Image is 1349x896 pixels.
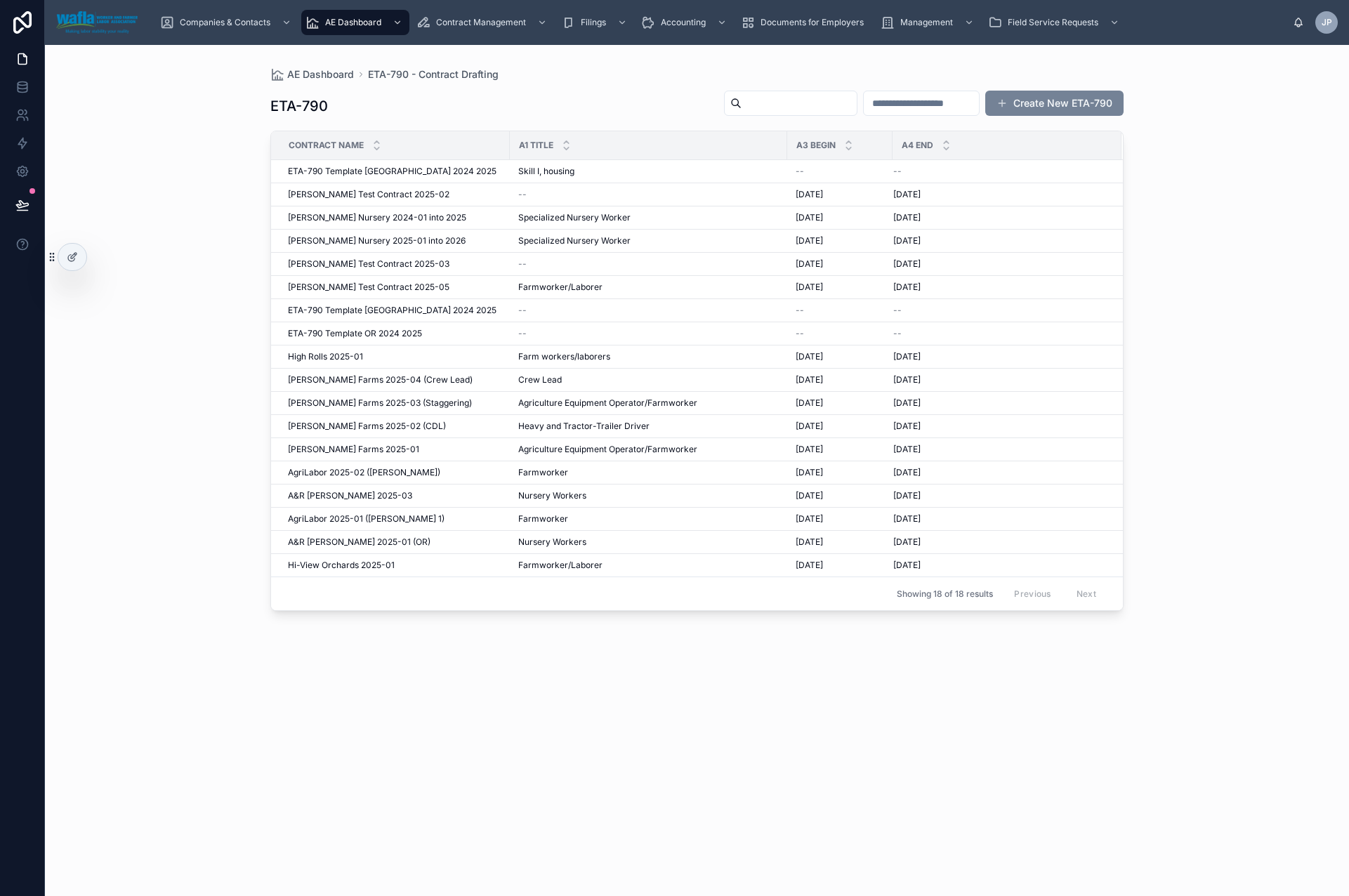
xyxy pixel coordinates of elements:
[796,397,884,409] a: [DATE]
[893,258,921,270] span: [DATE]
[518,351,610,362] span: Farm workers/laborers
[518,490,586,501] span: Nursery Workers
[325,17,381,28] span: AE Dashboard
[180,17,270,28] span: Companies & Contacts
[288,166,496,177] span: ETA-790 Template [GEOGRAPHIC_DATA] 2024 2025
[288,560,501,571] a: Hi-View Orchards 2025-01
[796,235,823,246] span: [DATE]
[288,421,446,432] span: [PERSON_NAME] Farms 2025-02 (CDL)
[893,444,1105,455] a: [DATE]
[902,140,933,151] span: A4 End
[288,328,422,339] span: ETA-790 Template OR 2024 2025
[518,560,603,571] span: Farmworker/Laborer
[796,328,804,339] span: --
[893,421,921,432] span: [DATE]
[796,212,823,223] span: [DATE]
[796,374,884,386] a: [DATE]
[893,212,1105,223] a: [DATE]
[984,10,1126,35] a: Field Service Requests
[288,467,440,478] span: AgriLabor 2025-02 ([PERSON_NAME])
[518,166,574,177] span: Skill I, housing
[518,189,779,200] a: --
[518,328,779,339] a: --
[893,305,902,316] span: --
[796,258,823,270] span: [DATE]
[518,282,779,293] a: Farmworker/Laborer
[518,444,697,455] span: Agriculture Equipment Operator/Farmworker
[518,166,779,177] a: Skill I, housing
[893,560,1105,571] a: [DATE]
[518,258,527,270] span: --
[288,328,501,339] a: ETA-790 Template OR 2024 2025
[796,305,884,316] a: --
[637,10,734,35] a: Accounting
[893,374,921,386] span: [DATE]
[893,560,921,571] span: [DATE]
[796,166,804,177] span: --
[288,258,449,270] span: [PERSON_NAME] Test Contract 2025-03
[518,421,779,432] a: Heavy and Tractor-Trailer Driver
[893,189,1105,200] a: [DATE]
[288,282,501,293] a: [PERSON_NAME] Test Contract 2025-05
[518,258,779,270] a: --
[796,282,884,293] a: [DATE]
[518,351,779,362] a: Farm workers/laborers
[149,7,1293,38] div: scrollable content
[436,17,526,28] span: Contract Management
[557,10,634,35] a: Filings
[893,490,921,501] span: [DATE]
[796,467,823,478] span: [DATE]
[518,374,562,386] span: Crew Lead
[796,536,823,548] span: [DATE]
[156,10,298,35] a: Companies & Contacts
[796,513,823,525] span: [DATE]
[289,140,364,151] span: Contract Name
[288,397,501,409] a: [PERSON_NAME] Farms 2025-03 (Staggering)
[796,212,884,223] a: [DATE]
[518,374,779,386] a: Crew Lead
[796,189,823,200] span: [DATE]
[893,258,1105,270] a: [DATE]
[288,351,363,362] span: High Rolls 2025-01
[893,166,902,177] span: --
[288,513,445,525] span: AgriLabor 2025-01 ([PERSON_NAME] 1)
[288,467,501,478] a: AgriLabor 2025-02 ([PERSON_NAME])
[900,17,953,28] span: Management
[796,490,884,501] a: [DATE]
[893,212,921,223] span: [DATE]
[796,513,884,525] a: [DATE]
[761,17,864,28] span: Documents for Employers
[518,328,527,339] span: --
[1008,17,1098,28] span: Field Service Requests
[893,513,921,525] span: [DATE]
[518,397,779,409] a: Agriculture Equipment Operator/Farmworker
[288,212,466,223] span: [PERSON_NAME] Nursery 2024-01 into 2025
[288,444,419,455] span: [PERSON_NAME] Farms 2025-01
[796,351,823,362] span: [DATE]
[796,444,823,455] span: [DATE]
[737,10,874,35] a: Documents for Employers
[288,374,501,386] a: [PERSON_NAME] Farms 2025-04 (Crew Lead)
[796,235,884,246] a: [DATE]
[288,212,501,223] a: [PERSON_NAME] Nursery 2024-01 into 2025
[893,397,921,409] span: [DATE]
[518,305,779,316] a: --
[518,282,603,293] span: Farmworker/Laborer
[518,212,779,223] a: Specialized Nursery Worker
[893,235,1105,246] a: [DATE]
[893,282,1105,293] a: [DATE]
[288,235,501,246] a: [PERSON_NAME] Nursery 2025-01 into 2026
[893,490,1105,501] a: [DATE]
[287,67,354,81] span: AE Dashboard
[985,91,1124,116] button: Create New ETA-790
[518,536,779,548] a: Nursery Workers
[288,258,501,270] a: [PERSON_NAME] Test Contract 2025-03
[288,235,466,246] span: [PERSON_NAME] Nursery 2025-01 into 2026
[288,374,473,386] span: [PERSON_NAME] Farms 2025-04 (Crew Lead)
[1322,17,1332,28] span: JP
[518,560,779,571] a: Farmworker/Laborer
[518,305,527,316] span: --
[796,421,884,432] a: [DATE]
[796,397,823,409] span: [DATE]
